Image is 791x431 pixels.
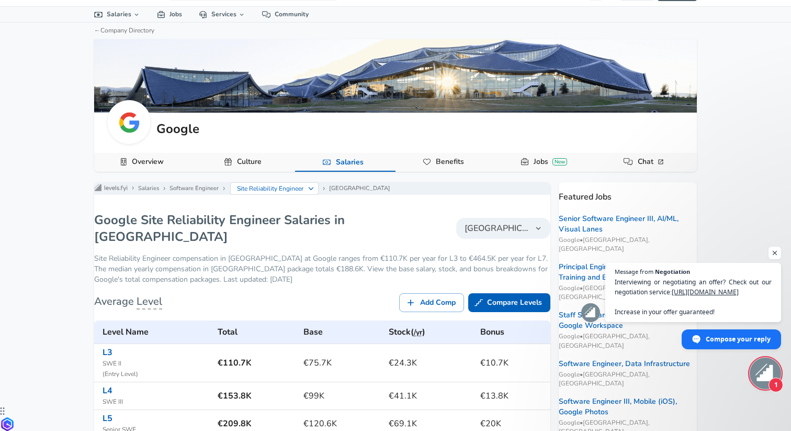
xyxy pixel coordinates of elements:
[128,153,168,171] a: Overview
[303,356,380,370] h6: €75.7K
[303,325,380,339] h6: Base
[559,396,697,417] a: Software Engineer III, Mobile (iOS), Google Photos
[432,153,468,171] a: Benefits
[529,153,571,171] a: JobsNew
[456,218,550,239] button: [GEOGRAPHIC_DATA]
[389,416,472,431] h6: €69.1K
[119,112,140,133] img: google.webp
[559,262,697,283] a: Principal Engineer, Core ML Infra, Training and Experi...
[103,385,112,396] a: L4
[103,325,209,339] h6: Level Name
[103,413,112,424] a: L5
[750,358,781,389] div: Open chat
[559,236,697,253] span: Google • [GEOGRAPHIC_DATA], [GEOGRAPHIC_DATA]
[655,269,690,274] span: Negotiation
[303,416,380,431] h6: €120.6K
[552,158,567,165] div: New
[332,153,368,171] a: Salaries
[480,356,546,370] h6: €10.7K
[769,378,783,392] span: 1
[559,310,697,331] a: Staff Software Engineer, Mobile iOS, Google Workspace
[237,184,304,193] p: Site Reliability Engineer
[218,356,296,370] h6: €110.7K
[137,294,162,310] span: Level
[615,269,653,274] span: Message from
[468,293,550,313] a: Compare Levels
[94,253,550,285] p: Site Reliability Engineer compensation in [GEOGRAPHIC_DATA] at Google ranges from €110.7K per yea...
[103,397,209,407] span: SWE III
[465,222,529,235] span: [GEOGRAPHIC_DATA]
[156,120,199,138] h5: Google
[190,7,254,22] a: Services
[86,7,149,22] a: Salaries
[138,184,159,193] a: Salaries
[615,277,772,317] span: Interviewing or negotiating an offer? Check out our negotiation service: Increase in your offer g...
[559,370,697,388] span: Google • [GEOGRAPHIC_DATA], [GEOGRAPHIC_DATA]
[559,332,697,350] span: Google • [GEOGRAPHIC_DATA], [GEOGRAPHIC_DATA]
[303,389,380,403] h6: €99K
[559,284,697,302] span: Google • [GEOGRAPHIC_DATA], [GEOGRAPHIC_DATA]
[94,212,408,245] h1: Google Site Reliability Engineer Salaries in [GEOGRAPHIC_DATA]
[218,389,296,403] h6: €153.8K
[389,389,472,403] h6: €41.1K
[634,153,670,171] a: Chat
[103,369,209,380] span: ( Entry Level )
[233,153,266,171] a: Culture
[103,359,209,369] span: SWE II
[389,325,472,339] h6: Stock ( )
[480,389,546,403] h6: €13.8K
[480,416,546,431] h6: €20K
[706,330,771,348] span: Compose your reply
[94,293,162,310] h6: Average
[94,26,154,35] a: ←Company Directory
[103,347,112,358] a: L3
[218,416,296,431] h6: €209.8K
[480,325,546,339] h6: Bonus
[218,325,296,339] h6: Total
[329,184,390,193] a: [GEOGRAPHIC_DATA]
[559,359,690,369] a: Software Engineer, Data Infrastructure
[389,356,472,370] h6: €24.3K
[254,7,317,22] a: Community
[94,153,697,172] div: Company Data Navigation
[399,293,464,313] a: Add Comp
[149,7,190,22] a: Jobs
[559,214,697,235] a: Senior Software Engineer III, AI/ML, Visual Lanes
[559,182,697,203] p: Featured Jobs
[169,184,219,193] a: Software Engineer
[414,326,422,339] button: /yr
